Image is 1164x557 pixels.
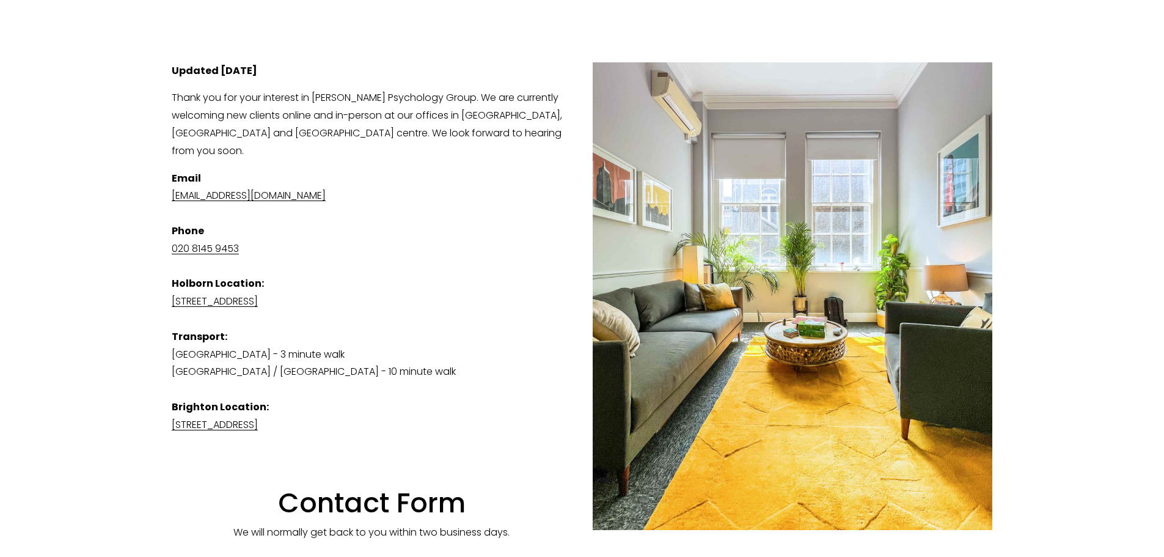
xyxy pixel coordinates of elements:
h1: Contact Form [172,454,992,521]
strong: Updated [DATE] [172,64,257,78]
p: We will normally get back to you within two business days. [172,524,992,542]
strong: Transport: [172,330,227,344]
a: [STREET_ADDRESS] [172,294,258,308]
a: [EMAIL_ADDRESS][DOMAIN_NAME] [172,188,326,202]
a: [STREET_ADDRESS] [172,418,258,432]
strong: Phone [172,224,204,238]
p: Thank you for your interest in [PERSON_NAME] Psychology Group. We are currently welcoming new cli... [172,89,992,160]
strong: Holborn Location: [172,276,264,290]
strong: Brighton Location: [172,400,269,414]
strong: Email [172,171,201,185]
p: [GEOGRAPHIC_DATA] - 3 minute walk [GEOGRAPHIC_DATA] / [GEOGRAPHIC_DATA] - 10 minute walk [172,170,992,434]
a: 020 8145 9453 [172,242,239,256]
